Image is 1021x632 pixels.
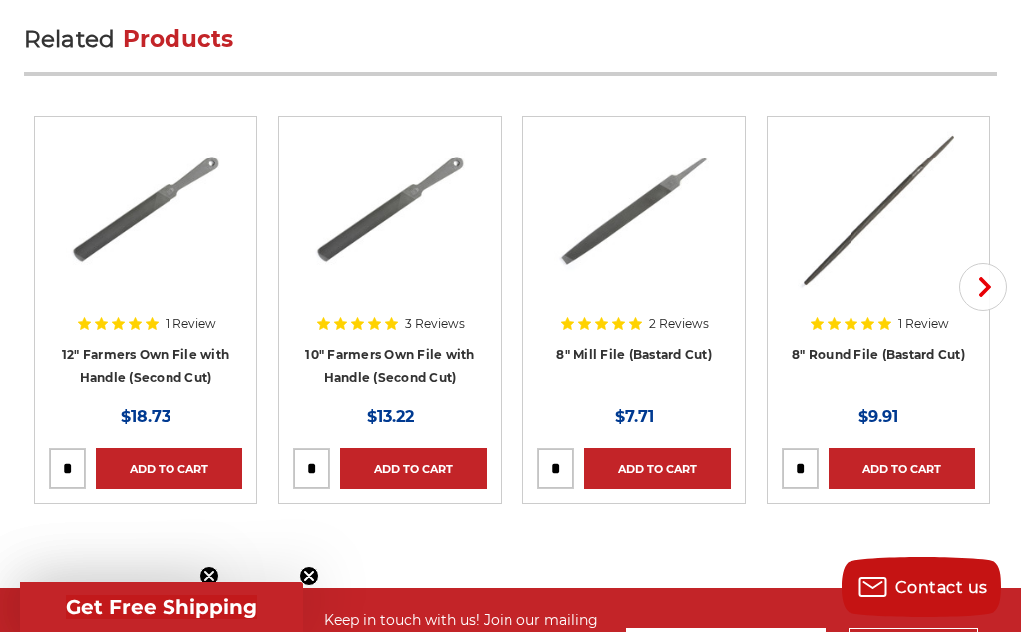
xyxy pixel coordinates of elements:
[615,407,654,426] span: $7.71
[858,407,898,426] span: $9.91
[166,318,216,330] span: 1 Review
[293,131,487,320] a: 10 Inch Axe File with Handle
[405,318,465,330] span: 3 Reviews
[959,263,1007,311] button: Next
[792,347,965,362] a: 8" Round File (Bastard Cut)
[340,448,487,489] a: Add to Cart
[556,347,712,362] a: 8" Mill File (Bastard Cut)
[367,407,414,426] span: $13.22
[299,566,319,586] button: Close teaser
[62,347,229,385] a: 12" Farmers Own File with Handle (Second Cut)
[829,448,975,489] a: Add to Cart
[649,318,709,330] span: 2 Reviews
[121,407,170,426] span: $18.73
[584,448,731,489] a: Add to Cart
[537,131,731,320] a: 8" Mill File Bastard Cut
[20,582,303,632] div: Get Free ShippingClose teaser
[66,595,257,619] span: Get Free Shipping
[554,131,714,290] img: 8" Mill File Bastard Cut
[199,566,219,586] button: Close teaser
[66,131,225,290] img: 12 Inch Axe File with Handle
[24,25,116,53] span: Related
[310,131,470,290] img: 10 Inch Axe File with Handle
[842,557,1001,617] button: Contact us
[798,131,959,290] img: 8 Inch Round File Bastard Cut, Double Cut
[898,318,949,330] span: 1 Review
[782,131,975,320] a: 8 Inch Round File Bastard Cut, Double Cut
[123,25,234,53] span: Products
[96,448,242,489] a: Add to Cart
[305,347,474,385] a: 10" Farmers Own File with Handle (Second Cut)
[895,578,988,597] span: Contact us
[49,131,242,320] a: 12 Inch Axe File with Handle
